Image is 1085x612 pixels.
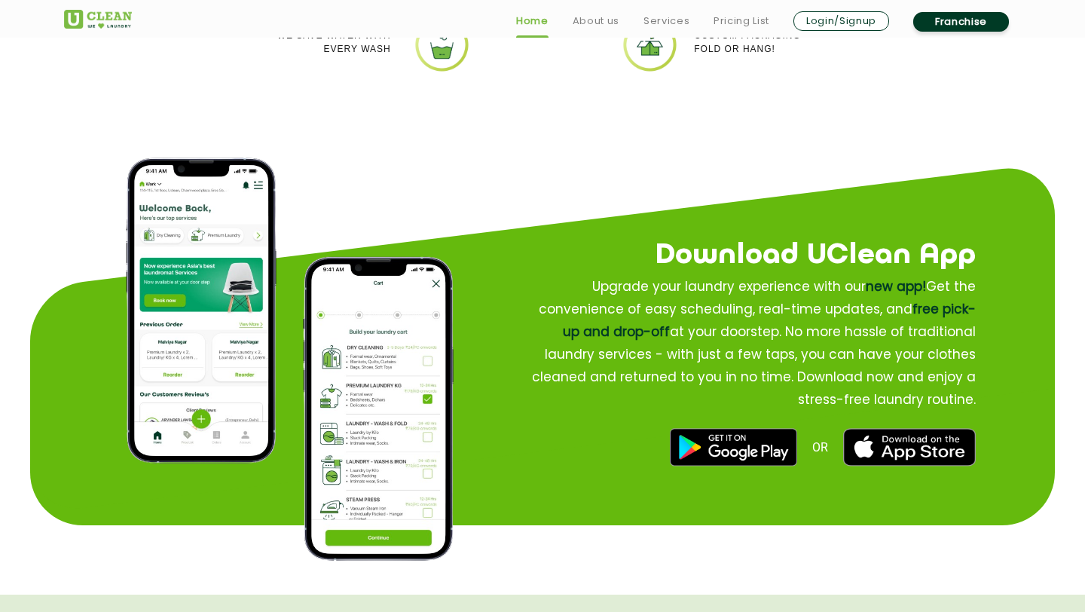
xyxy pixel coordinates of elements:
[793,11,889,31] a: Login/Signup
[866,277,926,295] span: new app!
[670,428,796,466] img: best dry cleaners near me
[573,12,619,30] a: About us
[303,257,454,561] img: process of how to place order on app
[694,29,801,56] p: Custom packaging Fold or Hang!
[913,12,1009,32] a: Franchise
[714,12,769,30] a: Pricing List
[472,233,976,278] h2: Download UClean App
[563,300,976,341] span: free pick-up and drop-off
[843,428,976,466] img: best laundry near me
[64,10,132,29] img: UClean Laundry and Dry Cleaning
[643,12,689,30] a: Services
[622,17,678,73] img: uclean dry cleaner
[522,275,976,411] p: Upgrade your laundry experience with our Get the convenience of easy scheduling, real-time update...
[812,440,828,454] span: OR
[516,12,549,30] a: Home
[277,29,391,56] p: We Save Water with every wash
[126,158,277,464] img: app home page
